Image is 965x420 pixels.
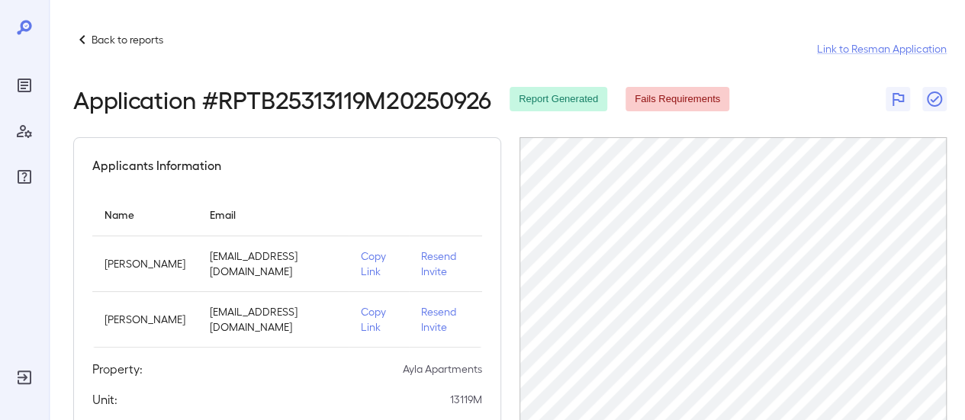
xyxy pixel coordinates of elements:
h5: Applicants Information [92,156,221,175]
th: Name [92,193,198,236]
div: Log Out [12,365,37,390]
p: Copy Link [361,248,397,279]
p: Resend Invite [421,304,470,335]
p: Ayla Apartments [403,361,482,377]
button: Flag Report [886,87,910,111]
p: Back to reports [92,32,163,47]
span: Fails Requirements [626,92,729,107]
p: Copy Link [361,304,397,335]
a: Link to Resman Application [817,41,947,56]
div: Reports [12,73,37,98]
th: Email [198,193,349,236]
span: Report Generated [510,92,607,107]
button: Close Report [922,87,947,111]
p: 13119M [450,392,482,407]
p: [EMAIL_ADDRESS][DOMAIN_NAME] [210,248,336,279]
h5: Property: [92,360,143,378]
p: [EMAIL_ADDRESS][DOMAIN_NAME] [210,304,336,335]
p: [PERSON_NAME] [105,312,185,327]
table: simple table [92,193,482,348]
p: [PERSON_NAME] [105,256,185,271]
div: FAQ [12,165,37,189]
p: Resend Invite [421,248,470,279]
div: Manage Users [12,119,37,143]
h5: Unit: [92,390,117,409]
h2: Application # RPTB25313119M20250926 [73,85,491,113]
